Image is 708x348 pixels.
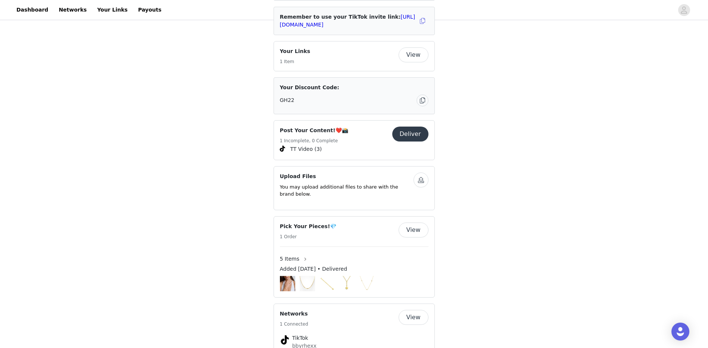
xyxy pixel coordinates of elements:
[93,1,132,18] a: Your Links
[280,255,300,263] span: 5 Items
[280,137,348,144] h5: 1 Incomplete, 0 Complete
[280,321,308,327] h5: 1 Connected
[280,58,311,65] h5: 1 Item
[392,127,428,142] button: Deliver
[280,223,337,230] h4: Pick Your Pieces!💎
[359,276,374,291] img: Evryday Sparkle Necklace
[292,334,416,342] h4: TikTok
[134,1,166,18] a: Payouts
[280,276,295,291] img: Gold Coast Hand Chain
[12,1,53,18] a: Dashboard
[280,14,415,28] span: Remember to use your TikTok invite link:
[280,233,337,240] h5: 1 Order
[274,120,435,160] div: Post Your Content!❤️📸
[399,47,428,62] button: View
[280,14,415,28] a: [URL][DOMAIN_NAME]
[54,1,91,18] a: Networks
[399,310,428,325] button: View
[280,96,294,104] span: GH22
[274,216,435,298] div: Pick Your Pieces!💎
[280,310,308,318] h4: Networks
[280,127,348,134] h4: Post Your Content!❤️📸
[680,4,687,16] div: avatar
[280,47,311,55] h4: Your Links
[280,183,414,198] p: You may upload additional files to share with the brand below.
[339,276,355,291] img: Double Date Necklace
[290,145,322,153] span: TT Video (3)
[280,265,347,273] span: Added [DATE] • Delivered
[319,276,335,291] img: Sweetheart Bracelet
[399,223,428,237] button: View
[280,84,339,91] span: Your Discount Code:
[671,323,689,341] div: Open Intercom Messenger
[280,173,414,180] h4: Upload Files
[300,276,315,291] img: Shining Snake Necklace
